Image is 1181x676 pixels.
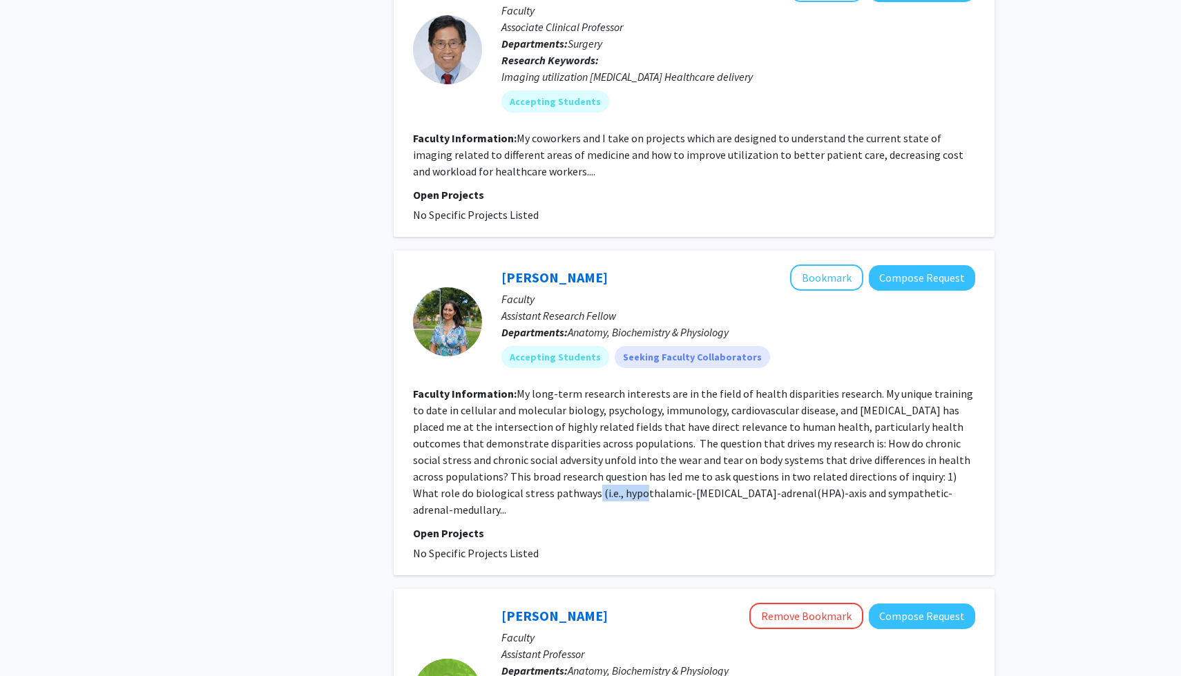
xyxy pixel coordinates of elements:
p: Associate Clinical Professor [501,19,975,35]
button: Add Catherine Walsh to Bookmarks [790,264,863,291]
p: Assistant Research Fellow [501,307,975,324]
a: [PERSON_NAME] [501,269,608,286]
iframe: Chat [10,614,59,666]
button: Remove Bookmark [749,603,863,629]
div: Imaging utilization [MEDICAL_DATA] Healthcare delivery [501,68,975,85]
b: Faculty Information: [413,131,517,145]
mat-chip: Accepting Students [501,346,609,368]
p: Open Projects [413,186,975,203]
b: Research Keywords: [501,53,599,67]
button: Compose Request to Yiqiang Zhang [869,603,975,629]
p: Assistant Professor [501,646,975,662]
p: Faculty [501,291,975,307]
a: [PERSON_NAME] [501,607,608,624]
mat-chip: Accepting Students [501,90,609,113]
span: No Specific Projects Listed [413,208,539,222]
span: No Specific Projects Listed [413,546,539,560]
span: Surgery [568,37,602,50]
span: Anatomy, Biochemistry & Physiology [568,325,729,339]
button: Compose Request to Catherine Walsh [869,265,975,291]
p: Faculty [501,2,975,19]
b: Faculty Information: [413,387,517,400]
p: Open Projects [413,525,975,541]
fg-read-more: My long-term research interests are in the field of health disparities research. My unique traini... [413,387,973,516]
p: Faculty [501,629,975,646]
mat-chip: Seeking Faculty Collaborators [615,346,770,368]
b: Departments: [501,37,568,50]
fg-read-more: My coworkers and I take on projects which are designed to understand the current state of imaging... [413,131,963,178]
b: Departments: [501,325,568,339]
